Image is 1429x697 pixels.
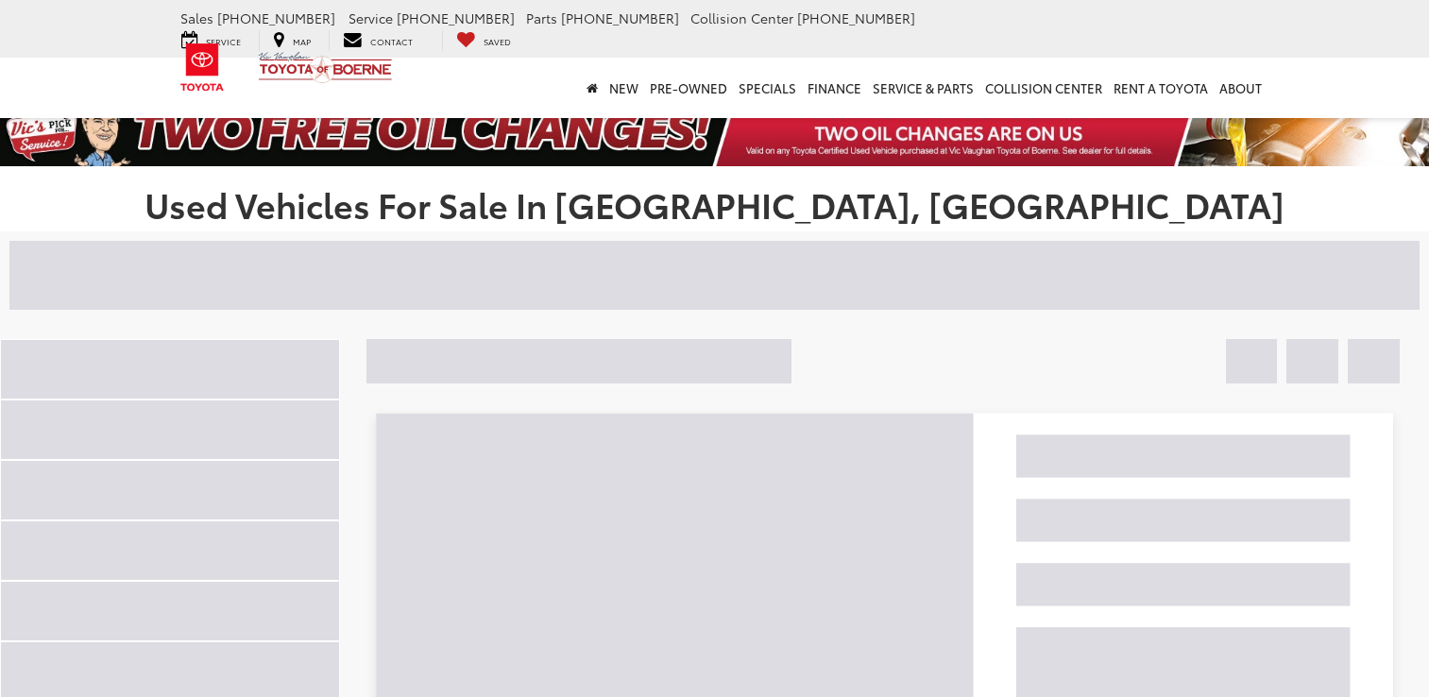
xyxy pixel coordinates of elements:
[604,58,644,118] a: New
[484,35,511,47] span: Saved
[526,8,557,27] span: Parts
[979,58,1108,118] a: Collision Center
[802,58,867,118] a: Finance
[397,8,515,27] span: [PHONE_NUMBER]
[370,35,413,47] span: Contact
[1108,58,1214,118] a: Rent a Toyota
[329,30,427,51] a: Contact
[797,8,915,27] span: [PHONE_NUMBER]
[167,30,255,51] a: Service
[733,58,802,118] a: Specials
[180,8,213,27] span: Sales
[217,8,335,27] span: [PHONE_NUMBER]
[167,37,238,98] img: Toyota
[1214,58,1267,118] a: About
[690,8,793,27] span: Collision Center
[442,30,525,51] a: My Saved Vehicles
[259,30,325,51] a: Map
[349,8,393,27] span: Service
[581,58,604,118] a: Home
[258,51,393,84] img: Vic Vaughan Toyota of Boerne
[561,8,679,27] span: [PHONE_NUMBER]
[644,58,733,118] a: Pre-Owned
[867,58,979,118] a: Service & Parts: Opens in a new tab
[293,35,311,47] span: Map
[206,35,241,47] span: Service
